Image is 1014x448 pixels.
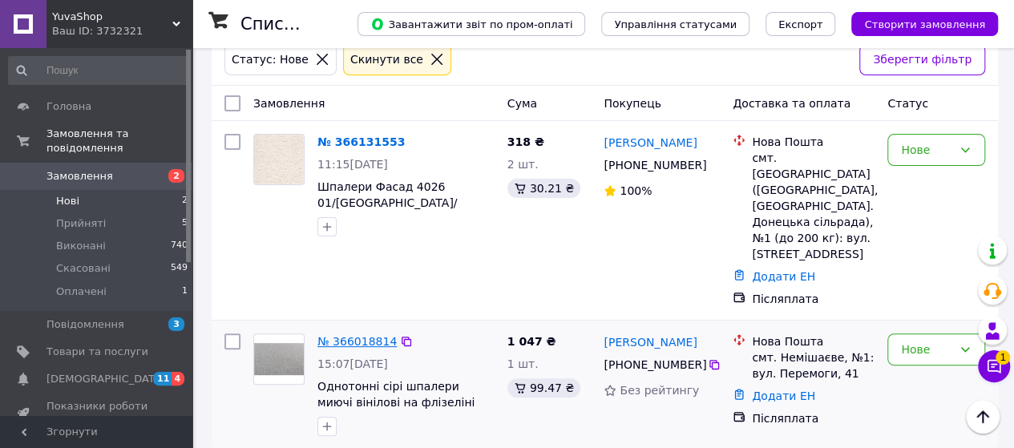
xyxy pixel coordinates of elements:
[601,12,749,36] button: Управління статусами
[752,410,875,426] div: Післяплата
[182,285,188,299] span: 1
[733,97,850,110] span: Доставка та оплата
[752,349,875,381] div: смт. Немішаєве, №1: вул. Перемоги, 41
[46,99,91,114] span: Головна
[901,341,952,358] div: Нове
[182,194,188,208] span: 2
[507,335,556,348] span: 1 047 ₴
[507,357,539,370] span: 1 шт.
[254,343,304,376] img: Фото товару
[370,17,572,31] span: Завантажити звіт по пром-оплаті
[604,97,661,110] span: Покупець
[620,384,699,397] span: Без рейтингу
[52,24,192,38] div: Ваш ID: 3732321
[228,50,312,68] div: Статус: Нове
[978,350,1010,382] button: Чат з покупцем1
[752,150,875,262] div: смт. [GEOGRAPHIC_DATA] ([GEOGRAPHIC_DATA], [GEOGRAPHIC_DATA]. Донецька сільрада), №1 (до 200 кг):...
[317,135,405,148] a: № 366131553
[507,135,544,148] span: 318 ₴
[752,134,875,150] div: Нова Пошта
[46,169,113,184] span: Замовлення
[168,317,184,331] span: 3
[168,169,184,183] span: 2
[966,400,1000,434] button: Наверх
[604,135,697,151] a: [PERSON_NAME]
[996,350,1010,365] span: 1
[507,378,580,398] div: 99.47 ₴
[56,285,107,299] span: Оплачені
[46,127,192,155] span: Замовлення та повідомлення
[778,18,823,30] span: Експорт
[317,357,388,370] span: 15:07[DATE]
[766,12,836,36] button: Експорт
[56,216,106,231] span: Прийняті
[752,291,875,307] div: Післяплата
[46,345,148,359] span: Товари та послуги
[600,154,707,176] div: [PHONE_NUMBER]
[171,261,188,276] span: 549
[835,17,998,30] a: Створити замовлення
[887,97,928,110] span: Статус
[56,261,111,276] span: Скасовані
[901,141,952,159] div: Нове
[752,389,815,402] a: Додати ЕН
[604,334,697,350] a: [PERSON_NAME]
[507,158,539,171] span: 2 шт.
[46,372,165,386] span: [DEMOGRAPHIC_DATA]
[859,43,985,75] button: Зберегти фільтр
[253,134,305,185] a: Фото товару
[240,14,403,34] h1: Список замовлень
[873,50,972,68] span: Зберегти фільтр
[864,18,985,30] span: Створити замовлення
[752,270,815,283] a: Додати ЕН
[507,97,537,110] span: Cума
[153,372,172,385] span: 11
[253,97,325,110] span: Замовлення
[347,50,426,68] div: Cкинути все
[46,317,124,332] span: Повідомлення
[52,10,172,24] span: YuvaShop
[46,399,148,428] span: Показники роботи компанії
[254,135,304,184] img: Фото товару
[172,372,184,385] span: 4
[8,56,189,85] input: Пошук
[620,184,652,197] span: 100%
[253,333,305,385] a: Фото товару
[851,12,998,36] button: Створити замовлення
[56,194,79,208] span: Нові
[317,158,388,171] span: 11:15[DATE]
[317,335,397,348] a: № 366018814
[171,239,188,253] span: 740
[614,18,737,30] span: Управління статусами
[317,180,457,225] a: Шпалери Фасад 4026 01/[GEOGRAPHIC_DATA]/ 0,53*10,05м
[600,353,707,376] div: [PHONE_NUMBER]
[56,239,106,253] span: Виконані
[182,216,188,231] span: 5
[358,12,585,36] button: Завантажити звіт по пром-оплаті
[752,333,875,349] div: Нова Пошта
[507,179,580,198] div: 30.21 ₴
